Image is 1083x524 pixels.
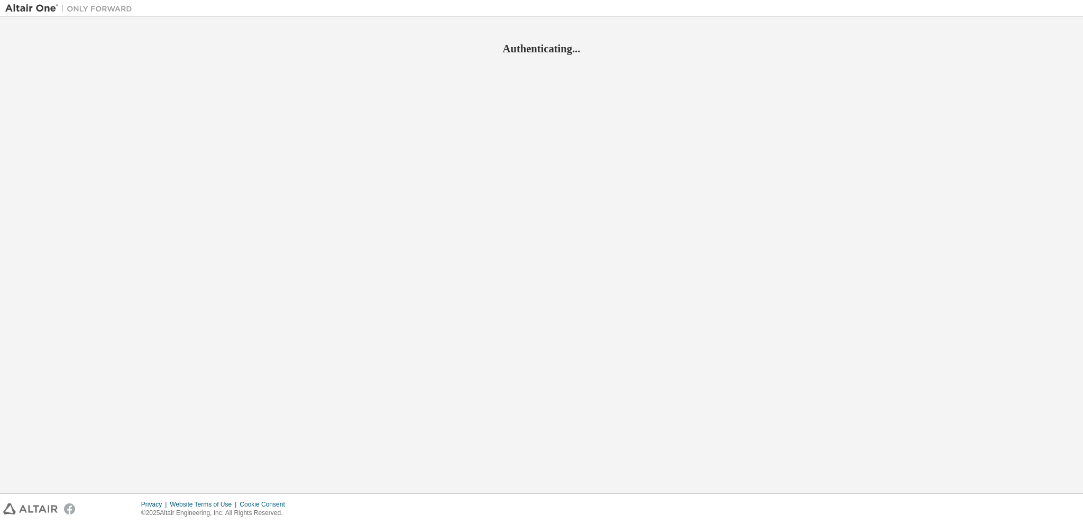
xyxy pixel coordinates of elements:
h2: Authenticating... [5,42,1078,56]
div: Website Terms of Use [170,500,240,509]
img: altair_logo.svg [3,503,58,514]
div: Privacy [141,500,170,509]
img: facebook.svg [64,503,75,514]
div: Cookie Consent [240,500,291,509]
img: Altair One [5,3,137,14]
p: © 2025 Altair Engineering, Inc. All Rights Reserved. [141,509,291,518]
